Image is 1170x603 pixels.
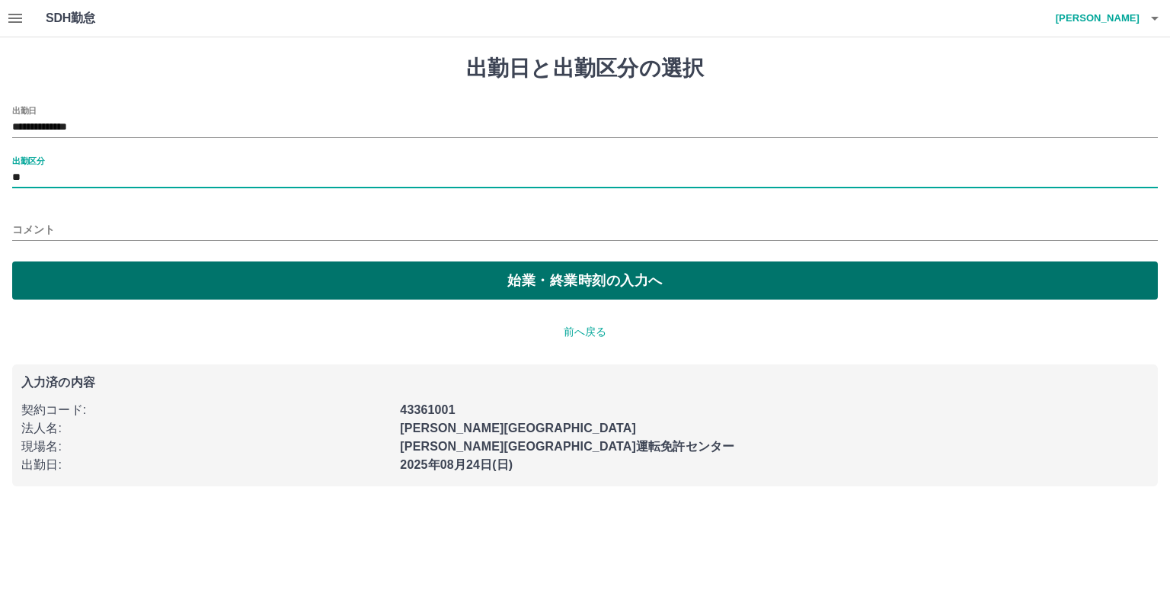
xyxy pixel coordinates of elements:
b: [PERSON_NAME][GEOGRAPHIC_DATA]運転免許センター [400,440,734,453]
h1: 出勤日と出勤区分の選択 [12,56,1158,82]
b: 2025年08月24日(日) [400,458,513,471]
p: 現場名 : [21,438,391,456]
label: 出勤日 [12,104,37,116]
p: 法人名 : [21,419,391,438]
p: 入力済の内容 [21,377,1149,389]
p: 出勤日 : [21,456,391,474]
b: [PERSON_NAME][GEOGRAPHIC_DATA] [400,422,636,435]
b: 43361001 [400,403,455,416]
p: 契約コード : [21,401,391,419]
p: 前へ戻る [12,324,1158,340]
label: 出勤区分 [12,155,44,166]
button: 始業・終業時刻の入力へ [12,261,1158,300]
